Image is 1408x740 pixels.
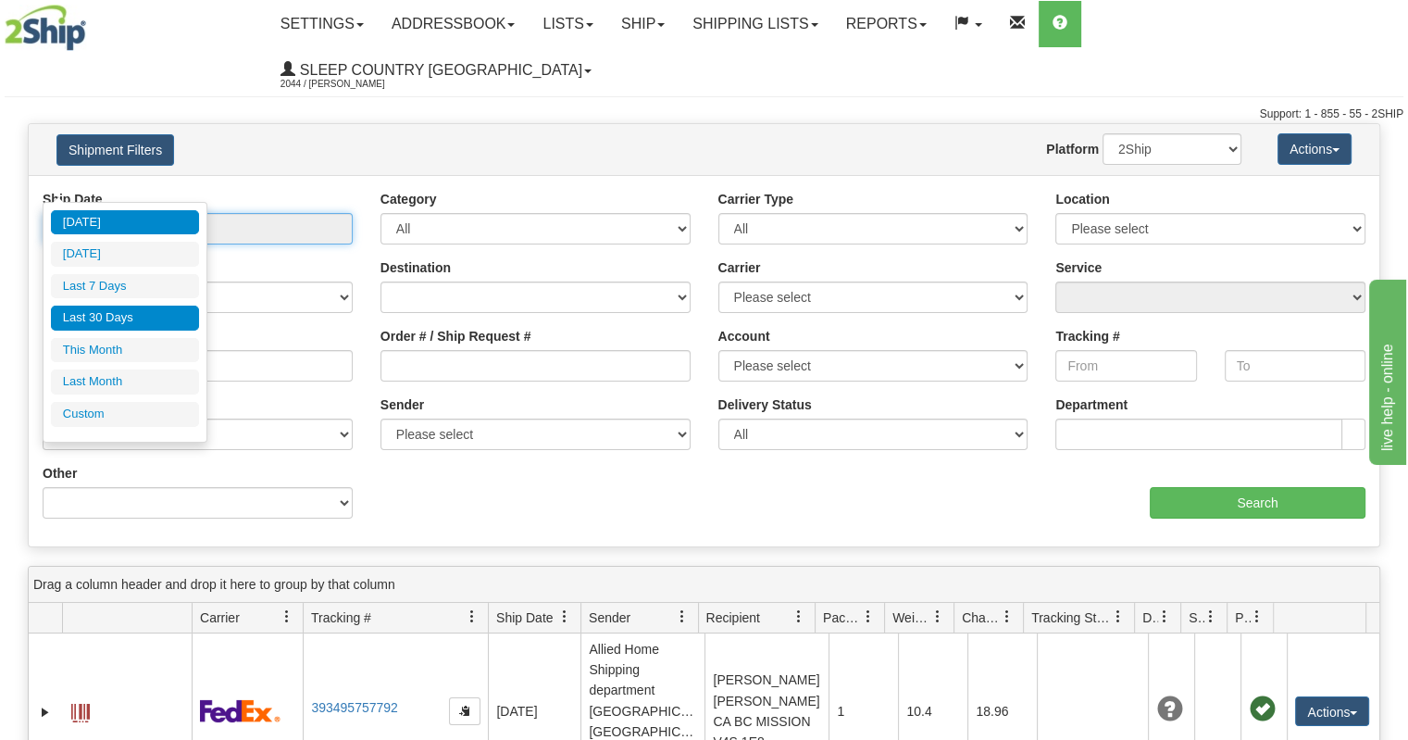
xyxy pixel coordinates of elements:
span: Tracking Status [1031,608,1112,627]
div: Support: 1 - 855 - 55 - 2SHIP [5,107,1403,122]
label: Account [718,327,770,345]
input: Search [1150,487,1365,519]
label: Order # / Ship Request # [380,327,531,345]
a: Expand [36,703,55,721]
a: Tracking Status filter column settings [1103,601,1134,633]
a: Settings [267,1,378,47]
span: Tracking # [311,608,371,627]
a: Reports [832,1,941,47]
button: Actions [1295,696,1369,726]
a: Addressbook [378,1,530,47]
label: Tracking # [1055,327,1119,345]
span: Delivery Status [1142,608,1158,627]
label: Other [43,464,77,483]
a: Charge filter column settings [991,601,1023,633]
label: Location [1055,190,1109,208]
li: Custom [51,402,199,427]
a: Shipping lists [679,1,831,47]
input: To [1225,350,1365,382]
label: Service [1055,258,1102,277]
a: Ship [607,1,679,47]
label: Carrier Type [718,190,793,208]
li: Last 30 Days [51,306,199,331]
span: 2044 / [PERSON_NAME] [280,75,419,94]
input: From [1055,350,1196,382]
span: Charge [962,608,1001,627]
a: Carrier filter column settings [271,601,303,633]
button: Copy to clipboard [449,697,480,725]
label: Ship Date [43,190,103,208]
img: logo2044.jpg [5,5,86,51]
li: Last 7 Days [51,274,199,299]
label: Destination [380,258,451,277]
span: Unknown [1156,696,1182,722]
img: 2 - FedEx Express® [200,699,280,722]
label: Platform [1046,140,1099,158]
span: Pickup Status [1235,608,1251,627]
a: Weight filter column settings [922,601,953,633]
a: Recipient filter column settings [783,601,815,633]
a: 393495757792 [311,700,397,715]
label: Sender [380,395,424,414]
span: Weight [892,608,931,627]
a: Pickup Status filter column settings [1241,601,1273,633]
a: Label [71,696,90,725]
iframe: chat widget [1365,275,1406,464]
span: Carrier [200,608,240,627]
label: Category [380,190,437,208]
a: Sleep Country [GEOGRAPHIC_DATA] 2044 / [PERSON_NAME] [267,47,605,94]
label: Delivery Status [718,395,812,414]
a: Lists [529,1,606,47]
div: grid grouping header [29,567,1379,603]
label: Department [1055,395,1128,414]
a: Shipment Issues filter column settings [1195,601,1227,633]
label: Carrier [718,258,761,277]
span: Packages [823,608,862,627]
div: live help - online [14,11,171,33]
li: This Month [51,338,199,363]
li: [DATE] [51,242,199,267]
span: Sleep Country [GEOGRAPHIC_DATA] [295,62,582,78]
a: Ship Date filter column settings [549,601,580,633]
button: Actions [1277,133,1352,165]
a: Packages filter column settings [853,601,884,633]
a: Delivery Status filter column settings [1149,601,1180,633]
a: Sender filter column settings [667,601,698,633]
span: Shipment Issues [1189,608,1204,627]
a: Tracking # filter column settings [456,601,488,633]
li: Last Month [51,370,199,395]
span: Recipient [706,608,760,627]
span: Sender [589,608,630,627]
button: Shipment Filters [56,134,174,166]
span: Ship Date [496,608,553,627]
span: Pickup Successfully created [1249,696,1275,722]
li: [DATE] [51,210,199,235]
